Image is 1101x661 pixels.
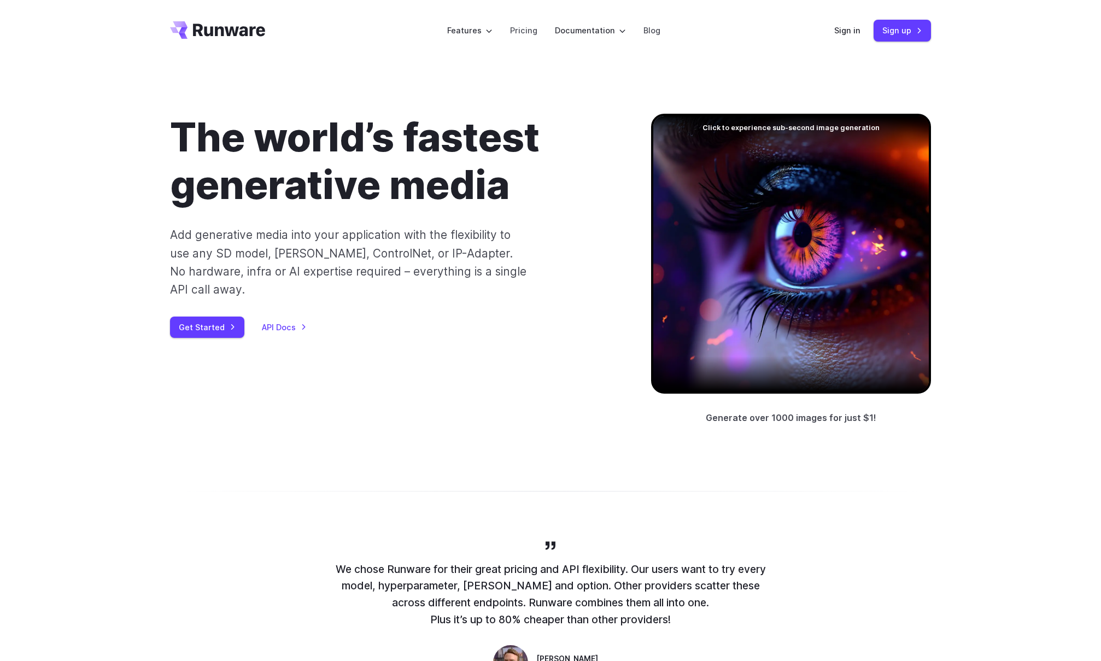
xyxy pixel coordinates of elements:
[834,24,860,37] a: Sign in
[643,24,660,37] a: Blog
[555,24,626,37] label: Documentation
[170,21,265,39] a: Go to /
[332,561,769,628] p: We chose Runware for their great pricing and API flexibility. Our users want to try every model, ...
[510,24,537,37] a: Pricing
[170,317,244,338] a: Get Started
[170,114,616,208] h1: The world’s fastest generative media
[262,321,307,334] a: API Docs
[706,411,876,425] p: Generate over 1000 images for just $1!
[170,226,527,299] p: Add generative media into your application with the flexibility to use any SD model, [PERSON_NAME...
[447,24,493,37] label: Features
[874,20,931,41] a: Sign up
